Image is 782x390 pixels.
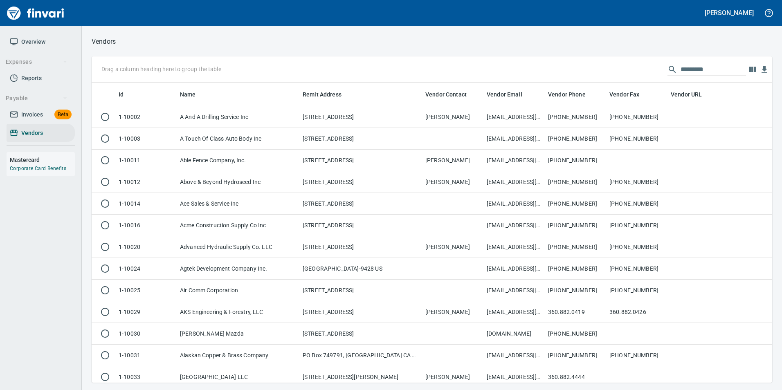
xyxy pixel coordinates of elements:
td: [PERSON_NAME] Mazda [177,323,299,345]
td: 1-10014 [115,193,177,215]
td: [EMAIL_ADDRESS][DOMAIN_NAME] [483,345,545,366]
img: Finvari [5,3,66,23]
button: Payable [2,91,71,106]
td: AKS Engineering & Forestry, LLC [177,301,299,323]
td: PO Box 749791, [GEOGRAPHIC_DATA] CA 90074-9791 US [299,345,422,366]
td: [EMAIL_ADDRESS][DOMAIN_NAME] [483,150,545,171]
span: Payable [6,93,67,103]
td: [PHONE_NUMBER] [606,345,667,366]
p: Vendors [92,37,116,47]
td: [PHONE_NUMBER] [545,345,606,366]
td: 1-10016 [115,215,177,236]
td: A And A Drilling Service Inc [177,106,299,128]
span: Beta [54,110,72,119]
td: [STREET_ADDRESS] [299,171,422,193]
td: [STREET_ADDRESS] [299,150,422,171]
td: [EMAIL_ADDRESS][DOMAIN_NAME] ; [EMAIL_ADDRESS][DOMAIN_NAME] [483,301,545,323]
h5: [PERSON_NAME] [705,9,754,17]
button: Download Table [758,64,771,76]
td: [PHONE_NUMBER] [545,193,606,215]
td: 1-10030 [115,323,177,345]
td: [STREET_ADDRESS] [299,193,422,215]
td: [EMAIL_ADDRESS][DOMAIN_NAME] [483,280,545,301]
td: [PHONE_NUMBER] [606,236,667,258]
span: Vendor Fax [609,90,650,99]
span: Vendor Fax [609,90,640,99]
td: Agtek Development Company Inc. [177,258,299,280]
td: [PHONE_NUMBER] [545,258,606,280]
span: Overview [21,37,45,47]
td: [PHONE_NUMBER] [606,258,667,280]
p: Drag a column heading here to group the table [101,65,221,73]
td: [EMAIL_ADDRESS][DOMAIN_NAME] [483,215,545,236]
td: [PERSON_NAME] [422,301,483,323]
td: 1-10024 [115,258,177,280]
td: [STREET_ADDRESS] [299,106,422,128]
td: 1-10003 [115,128,177,150]
td: [PERSON_NAME] [422,236,483,258]
span: Vendor URL [671,90,713,99]
td: 360.882.0426 [606,301,667,323]
td: Ace Sales & Service Inc [177,193,299,215]
td: [EMAIL_ADDRESS][DOMAIN_NAME] [483,171,545,193]
td: 1-10029 [115,301,177,323]
td: Acme Construction Supply Co Inc [177,215,299,236]
button: Choose columns to display [746,63,758,76]
td: 360.882.0419 [545,301,606,323]
td: [PHONE_NUMBER] [606,193,667,215]
td: 1-10031 [115,345,177,366]
td: [PHONE_NUMBER] [545,215,606,236]
a: Corporate Card Benefits [10,166,66,171]
td: [PHONE_NUMBER] [545,150,606,171]
span: Remit Address [303,90,342,99]
td: 1-10012 [115,171,177,193]
td: [PERSON_NAME] [422,171,483,193]
span: Vendor URL [671,90,702,99]
a: Overview [7,33,75,51]
td: [EMAIL_ADDRESS][DOMAIN_NAME] [483,193,545,215]
td: [EMAIL_ADDRESS][DOMAIN_NAME] [483,106,545,128]
td: [EMAIL_ADDRESS][DOMAIN_NAME] [483,128,545,150]
td: [GEOGRAPHIC_DATA] LLC [177,366,299,388]
span: Remit Address [303,90,352,99]
td: [PERSON_NAME] [422,366,483,388]
span: Expenses [6,57,67,67]
td: [PHONE_NUMBER] [606,215,667,236]
span: Vendor Contact [425,90,477,99]
span: Reports [21,73,42,83]
nav: breadcrumb [92,37,116,47]
td: [STREET_ADDRESS] [299,128,422,150]
td: [STREET_ADDRESS] [299,301,422,323]
a: Vendors [7,124,75,142]
button: Expenses [2,54,71,69]
span: Name [180,90,196,99]
span: Id [119,90,134,99]
td: 360.882.4444 [545,366,606,388]
span: Id [119,90,124,99]
a: InvoicesBeta [7,105,75,124]
button: [PERSON_NAME] [703,7,756,19]
td: [STREET_ADDRESS][PERSON_NAME] [299,366,422,388]
td: 1-10002 [115,106,177,128]
td: [PHONE_NUMBER] [606,171,667,193]
td: [EMAIL_ADDRESS][DOMAIN_NAME] [483,236,545,258]
span: Invoices [21,110,43,120]
td: [PHONE_NUMBER] [545,280,606,301]
td: [PHONE_NUMBER] [545,323,606,345]
td: [STREET_ADDRESS] [299,280,422,301]
td: [PERSON_NAME] [422,106,483,128]
td: [STREET_ADDRESS] [299,236,422,258]
td: [PHONE_NUMBER] [545,236,606,258]
span: Vendor Phone [548,90,596,99]
td: [GEOGRAPHIC_DATA]-9428 US [299,258,422,280]
td: Advanced Hydraulic Supply Co. LLC [177,236,299,258]
td: [EMAIL_ADDRESS][DOMAIN_NAME];[PERSON_NAME][EMAIL_ADDRESS][DOMAIN_NAME] [483,366,545,388]
td: 1-10020 [115,236,177,258]
td: [DOMAIN_NAME] [483,323,545,345]
td: [PHONE_NUMBER] [545,171,606,193]
td: [PHONE_NUMBER] [606,280,667,301]
span: Name [180,90,207,99]
td: [PHONE_NUMBER] [545,128,606,150]
td: A Touch Of Class Auto Body Inc [177,128,299,150]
